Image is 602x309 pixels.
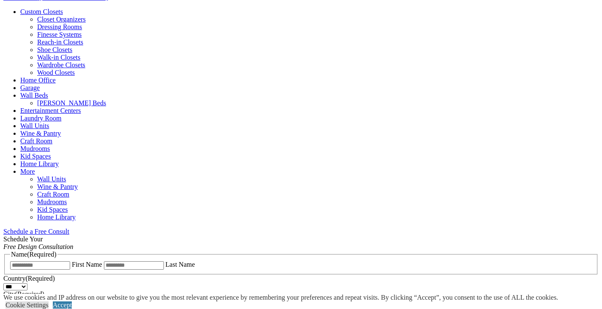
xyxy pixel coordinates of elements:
[37,99,106,107] a: [PERSON_NAME] Beds
[3,235,74,250] span: Schedule Your
[20,115,61,122] a: Laundry Room
[20,153,51,160] a: Kid Spaces
[20,84,40,91] a: Garage
[37,46,72,53] a: Shoe Closets
[72,261,102,268] label: First Name
[20,137,52,145] a: Craft Room
[5,301,49,309] a: Cookie Settings
[3,294,558,301] div: We use cookies and IP address on our website to give you the most relevant experience by remember...
[20,168,35,175] a: More menu text will display only on big screen
[10,251,57,258] legend: Name
[20,160,59,167] a: Home Library
[3,275,55,282] label: Country
[37,61,85,68] a: Wardrobe Closets
[20,130,61,137] a: Wine & Pantry
[25,275,54,282] span: (Required)
[37,206,68,213] a: Kid Spaces
[166,261,195,268] label: Last Name
[27,251,56,258] span: (Required)
[37,54,80,61] a: Walk-in Closets
[37,16,86,23] a: Closet Organizers
[37,183,78,190] a: Wine & Pantry
[20,77,56,84] a: Home Office
[3,228,69,235] a: Schedule a Free Consult (opens a dropdown menu)
[37,31,82,38] a: Finesse Systems
[53,301,72,309] a: Accept
[3,290,44,298] label: City
[37,213,76,221] a: Home Library
[37,175,66,183] a: Wall Units
[20,92,48,99] a: Wall Beds
[37,191,69,198] a: Craft Room
[37,23,82,30] a: Dressing Rooms
[20,107,81,114] a: Entertainment Centers
[37,69,75,76] a: Wood Closets
[3,243,74,250] em: Free Design Consultation
[20,8,63,15] a: Custom Closets
[37,38,83,46] a: Reach-in Closets
[20,122,49,129] a: Wall Units
[20,145,50,152] a: Mudrooms
[15,290,44,298] span: (Required)
[37,198,67,205] a: Mudrooms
